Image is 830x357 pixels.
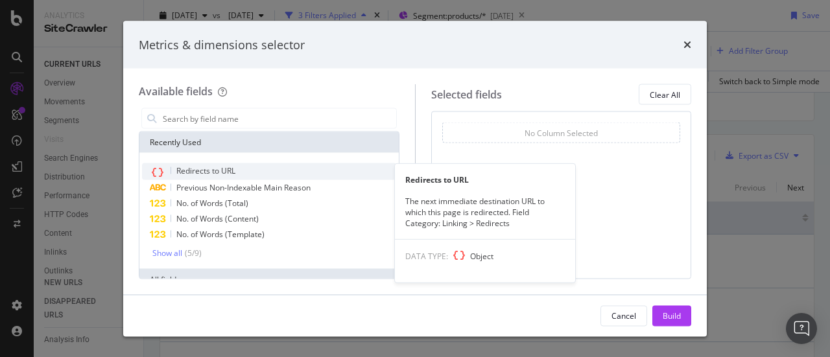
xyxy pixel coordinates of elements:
div: No Column Selected [525,127,598,138]
button: Cancel [600,305,647,326]
span: Previous Non-Indexable Main Reason [176,182,311,193]
span: No. of Words (Content) [176,213,259,224]
span: DATA TYPE: [405,251,448,262]
span: Object [470,251,493,262]
div: Metrics & dimensions selector [139,36,305,53]
button: Clear All [639,84,691,105]
div: Selected fields [431,87,502,102]
input: Search by field name [161,109,396,128]
div: Cancel [611,310,636,321]
div: Open Intercom Messenger [786,313,817,344]
div: times [683,36,691,53]
div: Show all [152,248,182,257]
div: Clear All [650,89,680,100]
div: The next immediate destination URL to which this page is redirected. Field Category: Linking > Re... [395,195,575,228]
div: All fields [139,269,399,290]
span: Redirects to URL [176,165,235,176]
div: ( 5 / 9 ) [182,248,202,259]
div: modal [123,21,707,336]
div: Available fields [139,84,213,98]
span: No. of Words (Template) [176,229,265,240]
div: Build [663,310,681,321]
div: Redirects to URL [395,174,575,185]
button: Build [652,305,691,326]
span: No. of Words (Total) [176,198,248,209]
div: Recently Used [139,132,399,153]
